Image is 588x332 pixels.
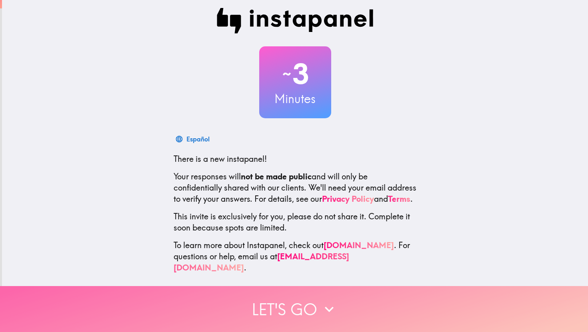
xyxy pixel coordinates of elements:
[322,194,374,204] a: Privacy Policy
[217,8,374,34] img: Instapanel
[186,133,210,145] div: Español
[259,90,331,107] h3: Minutes
[259,58,331,90] h2: 3
[281,62,292,86] span: ~
[174,154,267,164] span: There is a new instapanel!
[324,240,394,250] a: [DOMAIN_NAME]
[388,194,410,204] a: Terms
[241,171,312,181] b: not be made public
[174,240,417,273] p: To learn more about Instapanel, check out . For questions or help, email us at .
[174,171,417,205] p: Your responses will and will only be confidentially shared with our clients. We'll need your emai...
[174,251,349,272] a: [EMAIL_ADDRESS][DOMAIN_NAME]
[174,131,213,147] button: Español
[174,211,417,233] p: This invite is exclusively for you, please do not share it. Complete it soon because spots are li...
